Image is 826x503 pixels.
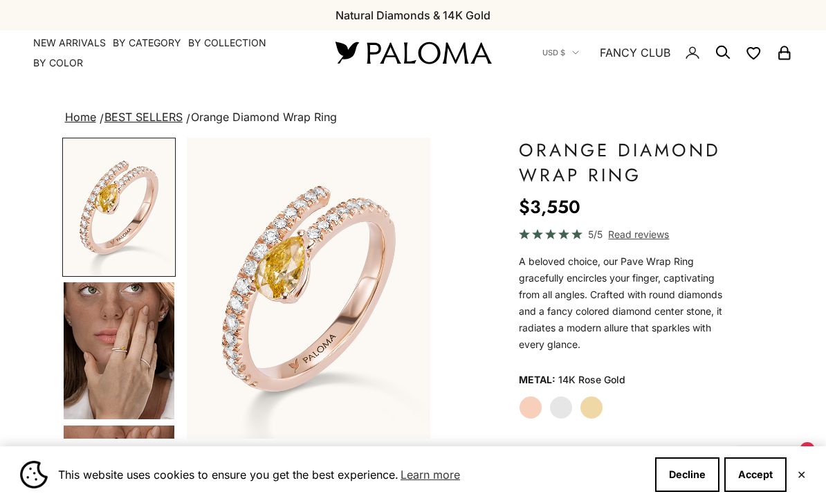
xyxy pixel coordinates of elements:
[62,138,176,277] button: Go to item 1
[188,36,266,50] summary: By Collection
[542,30,793,75] nav: Secondary navigation
[33,36,106,50] a: NEW ARRIVALS
[191,110,337,124] span: Orange Diamond Wrap Ring
[62,281,176,421] button: Go to item 4
[187,138,430,439] img: #RoseGold
[65,110,96,124] a: Home
[655,457,719,492] button: Decline
[519,369,556,390] legend: Metal:
[519,193,580,221] sale-price: $3,550
[33,36,302,70] nav: Primary navigation
[519,226,730,242] a: 5/5 Read reviews
[64,282,174,419] img: #YellowGold #RoseGold #WhiteGold
[33,56,83,70] summary: By Color
[187,138,430,439] div: Item 1 of 18
[519,442,570,463] legend: Ring Size:
[724,457,787,492] button: Accept
[558,369,625,390] variant-option-value: 14K Rose Gold
[519,253,730,353] div: A beloved choice, our Pave Wrap Ring gracefully encircles your finger, captivating from all angle...
[64,139,174,275] img: #RoseGold
[113,36,181,50] summary: By Category
[542,46,565,59] span: USD $
[542,46,579,59] button: USD $
[519,138,730,188] h1: Orange Diamond Wrap Ring
[797,470,806,479] button: Close
[58,464,644,485] span: This website uses cookies to ensure you get the best experience.
[600,44,670,62] a: FANCY CLUB
[398,464,462,485] a: Learn more
[608,226,669,242] span: Read reviews
[104,110,183,124] a: BEST SELLERS
[336,6,490,24] p: Natural Diamonds & 14K Gold
[20,461,48,488] img: Cookie banner
[588,226,603,242] span: 5/5
[62,108,764,127] nav: breadcrumbs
